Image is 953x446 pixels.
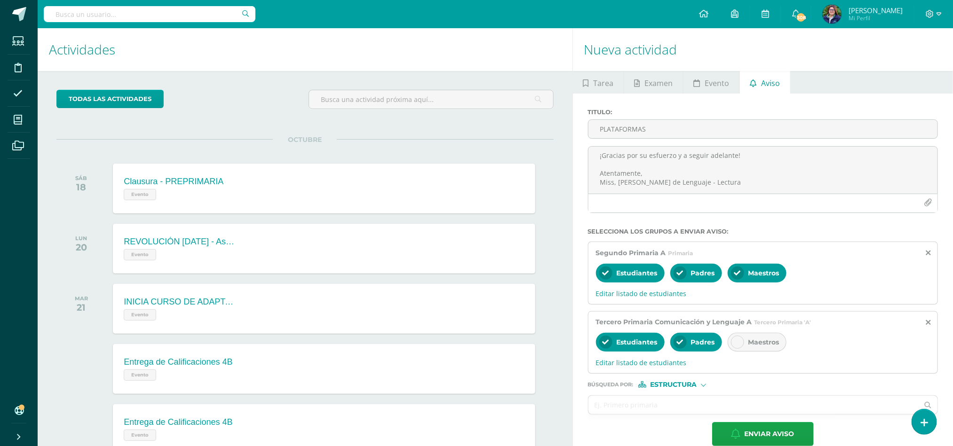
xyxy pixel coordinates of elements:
[668,250,693,257] span: Primaria
[124,369,156,381] span: Evento
[124,237,237,247] div: REVOLUCIÓN [DATE] - Asueto
[596,249,666,257] span: Segundo Primaria A
[124,357,232,367] div: Entrega de Calificaciones 4B
[617,338,658,346] span: Estudiantes
[596,318,752,326] span: Tercero Primaria Comunicación y Lenguaje A
[124,177,223,187] div: Clausura - PREPRIMARIA
[748,338,779,346] span: Maestros
[745,423,794,446] span: Enviar aviso
[588,109,938,116] label: Titulo :
[754,319,811,326] span: Tercero Primaria 'A'
[705,72,729,94] span: Evento
[588,120,938,138] input: Titulo
[740,71,790,94] a: Aviso
[650,382,697,387] span: Estructura
[588,396,919,414] input: Ej. Primero primaria
[124,297,237,307] div: INICIA CURSO DE ADAPTACIÓN - ALUMNOS DE PRIMER INGRESO DE PREPRIMARIA
[124,430,156,441] span: Evento
[691,269,715,277] span: Padres
[624,71,683,94] a: Examen
[44,6,255,22] input: Busca un usuario...
[762,72,780,94] span: Aviso
[49,28,561,71] h1: Actividades
[748,269,779,277] span: Maestros
[75,235,87,242] div: LUN
[588,228,938,235] label: Selecciona los grupos a enviar aviso :
[584,28,942,71] h1: Nueva actividad
[683,71,739,94] a: Evento
[309,90,553,109] input: Busca una actividad próxima aquí...
[75,175,87,181] div: SÁB
[56,90,164,108] a: todas las Actividades
[638,381,709,388] div: [object Object]
[823,5,842,23] img: cd816e1d9b99ce6ebfda1176cabbab92.png
[124,417,232,427] div: Entrega de Calificaciones 4B
[75,181,87,193] div: 18
[588,382,634,387] span: Búsqueda por :
[712,422,814,446] button: Enviar aviso
[124,249,156,260] span: Evento
[849,14,903,22] span: Mi Perfil
[596,358,930,367] span: Editar listado de estudiantes
[573,71,624,94] a: Tarea
[75,302,88,313] div: 21
[644,72,673,94] span: Examen
[596,289,930,298] span: Editar listado de estudiantes
[617,269,658,277] span: Estudiantes
[124,309,156,321] span: Evento
[588,147,938,194] textarea: Estimados alumnos: Se que están en el periodo de evaluaciones del cuarto bimestre, ¡y lo están ha...
[796,12,806,23] span: 308
[124,189,156,200] span: Evento
[75,295,88,302] div: MAR
[691,338,715,346] span: Padres
[75,242,87,253] div: 20
[849,6,903,15] span: [PERSON_NAME]
[273,135,337,144] span: OCTUBRE
[593,72,613,94] span: Tarea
